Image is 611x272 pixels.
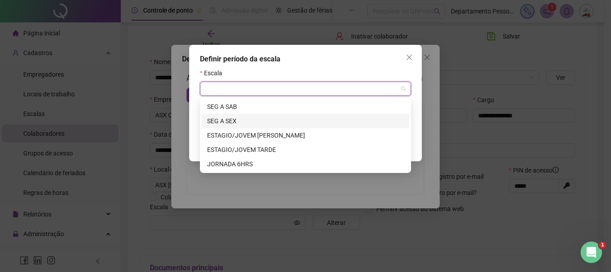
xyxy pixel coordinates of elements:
div: SEG A SAB [202,99,409,114]
div: SEG A SAB [207,102,404,112]
span: 1 [599,242,606,249]
div: ESTAGIO/JOVEM TARDE [207,145,404,155]
div: ESTAGIO/JOVEM TARDE [202,142,409,157]
div: SEG A SEX [202,114,409,128]
span: close [406,54,413,61]
div: JORNADA 6HRS [202,157,409,171]
div: ESTAGIO/JOVEM MANHA [202,128,409,142]
div: Definir período da escala [200,54,411,65]
div: SEG A SEX [207,116,404,126]
button: Close [402,50,416,65]
div: ESTAGIO/JOVEM [PERSON_NAME] [207,130,404,140]
div: JORNADA 6HRS [207,159,404,169]
label: Escala [200,68,228,78]
iframe: Intercom live chat [581,242,602,263]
